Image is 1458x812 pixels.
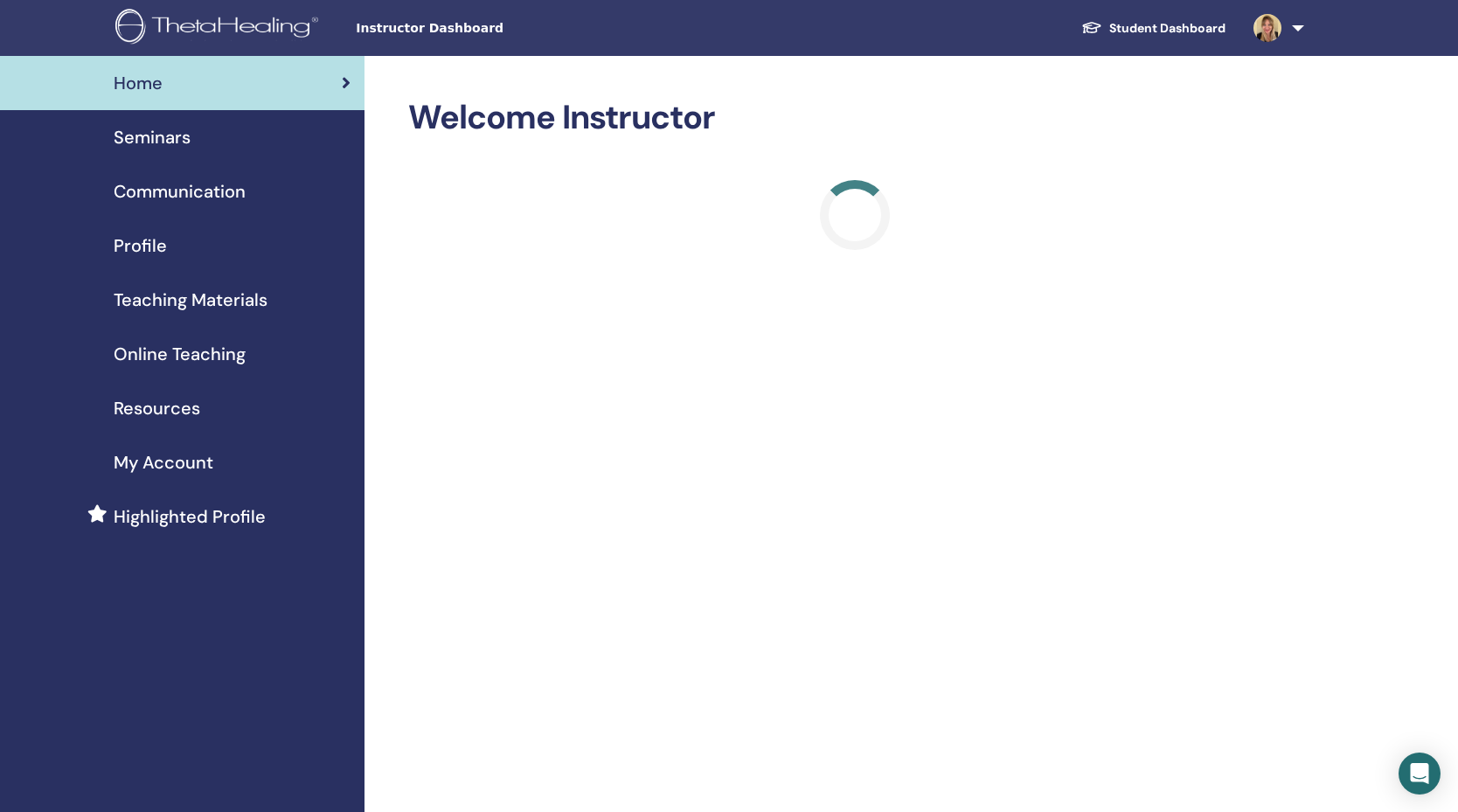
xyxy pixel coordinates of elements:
span: Communication [114,178,246,205]
span: Online Teaching [114,341,246,367]
img: logo.png [115,9,324,48]
h2: Welcome Instructor [408,98,1301,138]
a: Student Dashboard [1067,12,1239,45]
span: Instructor Dashboard [356,19,618,38]
span: Highlighted Profile [114,503,266,530]
img: graduation-cap-white.svg [1081,20,1102,35]
div: Open Intercom Messenger [1399,753,1441,795]
span: Seminars [114,124,191,150]
span: My Account [114,449,213,475]
span: Resources [114,395,200,421]
img: default.jpg [1253,14,1281,42]
span: Profile [114,232,167,259]
span: Teaching Materials [114,287,267,313]
span: Home [114,70,163,96]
